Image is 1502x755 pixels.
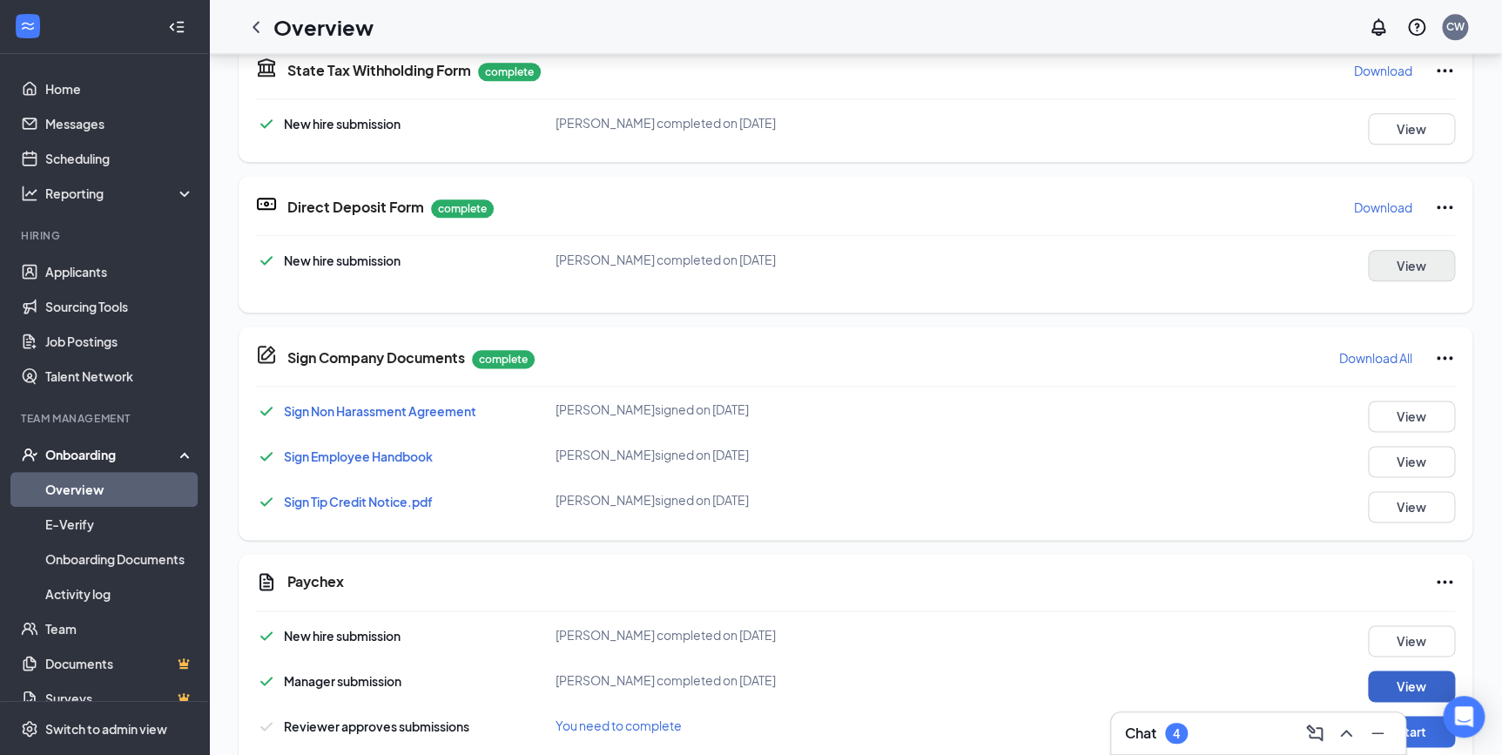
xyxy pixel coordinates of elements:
[1368,446,1455,477] button: View
[1434,197,1455,218] svg: Ellipses
[45,507,194,542] a: E-Verify
[1368,625,1455,657] button: View
[287,61,471,80] h5: State Tax Withholding Form
[284,673,401,689] span: Manager submission
[45,472,194,507] a: Overview
[256,193,277,214] svg: DirectDepositIcon
[246,17,266,37] svg: ChevronLeft
[45,446,179,463] div: Onboarding
[431,199,494,218] p: complete
[556,401,955,418] div: [PERSON_NAME] signed on [DATE]
[478,63,541,81] p: complete
[1434,60,1455,81] svg: Ellipses
[256,113,277,134] svg: Checkmark
[556,115,776,131] span: [PERSON_NAME] completed on [DATE]
[1368,401,1455,432] button: View
[21,720,38,738] svg: Settings
[45,720,167,738] div: Switch to admin view
[45,324,194,359] a: Job Postings
[556,718,682,733] span: You need to complete
[45,71,194,106] a: Home
[1434,571,1455,592] svg: Ellipses
[45,681,194,716] a: SurveysCrown
[284,718,469,734] span: Reviewer approves submissions
[45,141,194,176] a: Scheduling
[1443,696,1485,738] div: Open Intercom Messenger
[287,198,424,217] h5: Direct Deposit Form
[45,289,194,324] a: Sourcing Tools
[45,646,194,681] a: DocumentsCrown
[1353,193,1413,221] button: Download
[45,359,194,394] a: Talent Network
[1338,344,1413,372] button: Download All
[1368,250,1455,281] button: View
[19,17,37,35] svg: WorkstreamLogo
[256,344,277,365] svg: CompanyDocumentIcon
[1364,719,1391,747] button: Minimize
[556,252,776,267] span: [PERSON_NAME] completed on [DATE]
[284,116,401,131] span: New hire submission
[1336,723,1357,744] svg: ChevronUp
[556,672,776,688] span: [PERSON_NAME] completed on [DATE]
[168,18,185,36] svg: Collapse
[1367,723,1388,744] svg: Minimize
[256,446,277,467] svg: Checkmark
[1406,17,1427,37] svg: QuestionInfo
[45,542,194,576] a: Onboarding Documents
[1354,62,1412,79] p: Download
[287,572,344,591] h5: Paychex
[1125,724,1156,743] h3: Chat
[1368,17,1389,37] svg: Notifications
[45,611,194,646] a: Team
[556,446,955,463] div: [PERSON_NAME] signed on [DATE]
[284,403,476,419] a: Sign Non Harassment Agreement
[45,185,195,202] div: Reporting
[556,627,776,643] span: [PERSON_NAME] completed on [DATE]
[1354,199,1412,216] p: Download
[21,185,38,202] svg: Analysis
[21,411,191,426] div: Team Management
[273,12,374,42] h1: Overview
[284,253,401,268] span: New hire submission
[256,250,277,271] svg: Checkmark
[21,228,191,243] div: Hiring
[1339,349,1412,367] p: Download All
[256,671,277,691] svg: Checkmark
[21,446,38,463] svg: UserCheck
[287,348,465,367] h5: Sign Company Documents
[284,448,433,464] a: Sign Employee Handbook
[1368,491,1455,522] button: View
[256,57,277,78] svg: TaxGovernmentIcon
[256,625,277,646] svg: Checkmark
[1301,719,1329,747] button: ComposeMessage
[1368,671,1455,702] button: View
[284,494,433,509] a: Sign Tip Credit Notice.pdf
[1304,723,1325,744] svg: ComposeMessage
[256,716,277,737] svg: Checkmark
[45,106,194,141] a: Messages
[256,491,277,512] svg: Checkmark
[256,401,277,421] svg: Checkmark
[256,571,277,592] svg: Document
[1173,726,1180,741] div: 4
[556,491,955,509] div: [PERSON_NAME] signed on [DATE]
[1332,719,1360,747] button: ChevronUp
[1353,57,1413,84] button: Download
[1368,716,1455,747] button: Start
[45,576,194,611] a: Activity log
[472,350,535,368] p: complete
[284,628,401,644] span: New hire submission
[1368,113,1455,145] button: View
[45,254,194,289] a: Applicants
[1434,347,1455,368] svg: Ellipses
[1446,19,1465,34] div: CW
